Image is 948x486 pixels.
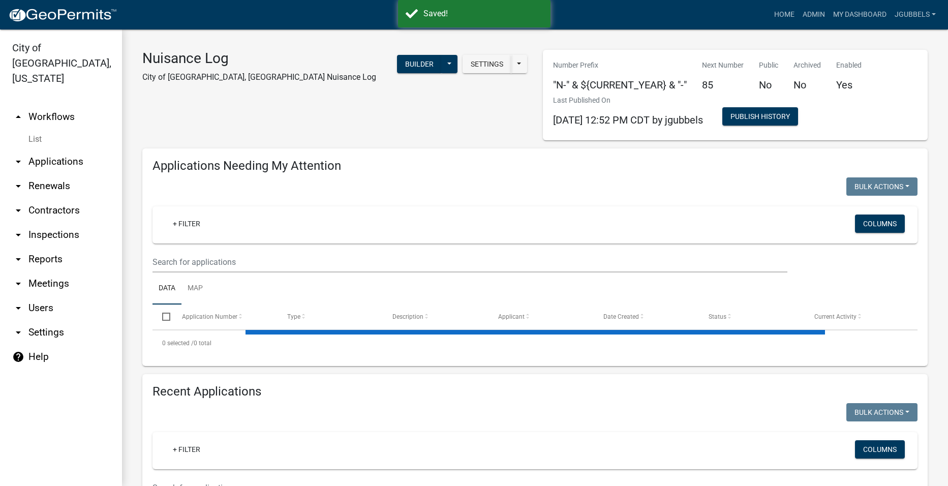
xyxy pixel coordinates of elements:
p: Next Number [702,60,744,71]
p: Number Prefix [553,60,687,71]
button: Bulk Actions [846,403,918,421]
button: Bulk Actions [846,177,918,196]
datatable-header-cell: Description [383,305,488,329]
p: Enabled [836,60,862,71]
datatable-header-cell: Application Number [172,305,277,329]
a: jgubbels [891,5,940,24]
h5: "N-" & ${CURRENT_YEAR} & "-" [553,79,687,91]
a: + Filter [165,440,208,459]
i: arrow_drop_down [12,180,24,192]
span: Type [287,313,300,320]
a: Admin [799,5,829,24]
datatable-header-cell: Status [699,305,804,329]
h5: Yes [836,79,862,91]
p: City of [GEOGRAPHIC_DATA], [GEOGRAPHIC_DATA] Nuisance Log [142,71,376,83]
h5: No [793,79,821,91]
datatable-header-cell: Select [152,305,172,329]
i: help [12,351,24,363]
a: Map [181,272,209,305]
input: Search for applications [152,252,787,272]
p: Last Published On [553,95,703,106]
h3: Nuisance Log [142,50,376,67]
i: arrow_drop_down [12,326,24,339]
wm-modal-confirm: Workflow Publish History [722,113,798,121]
a: + Filter [165,215,208,233]
span: Applicant [498,313,525,320]
div: Saved! [423,8,543,20]
button: Publish History [722,107,798,126]
h5: 85 [702,79,744,91]
span: [DATE] 12:52 PM CDT by jgubbels [553,114,703,126]
div: 0 total [152,330,918,356]
button: Columns [855,440,905,459]
i: arrow_drop_down [12,253,24,265]
a: My Dashboard [829,5,891,24]
h4: Applications Needing My Attention [152,159,918,173]
span: Description [392,313,423,320]
span: Current Activity [814,313,857,320]
i: arrow_drop_down [12,156,24,168]
h5: No [759,79,778,91]
span: 0 selected / [162,340,194,347]
i: arrow_drop_up [12,111,24,123]
span: Date Created [603,313,639,320]
i: arrow_drop_down [12,302,24,314]
datatable-header-cell: Current Activity [805,305,910,329]
a: Home [770,5,799,24]
i: arrow_drop_down [12,278,24,290]
button: Builder [397,55,442,73]
i: arrow_drop_down [12,204,24,217]
h4: Recent Applications [152,384,918,399]
datatable-header-cell: Date Created [594,305,699,329]
button: Columns [855,215,905,233]
span: Status [709,313,726,320]
datatable-header-cell: Type [278,305,383,329]
datatable-header-cell: Applicant [488,305,594,329]
p: Public [759,60,778,71]
i: arrow_drop_down [12,229,24,241]
button: Settings [463,55,511,73]
p: Archived [793,60,821,71]
span: Application Number [182,313,237,320]
a: Data [152,272,181,305]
